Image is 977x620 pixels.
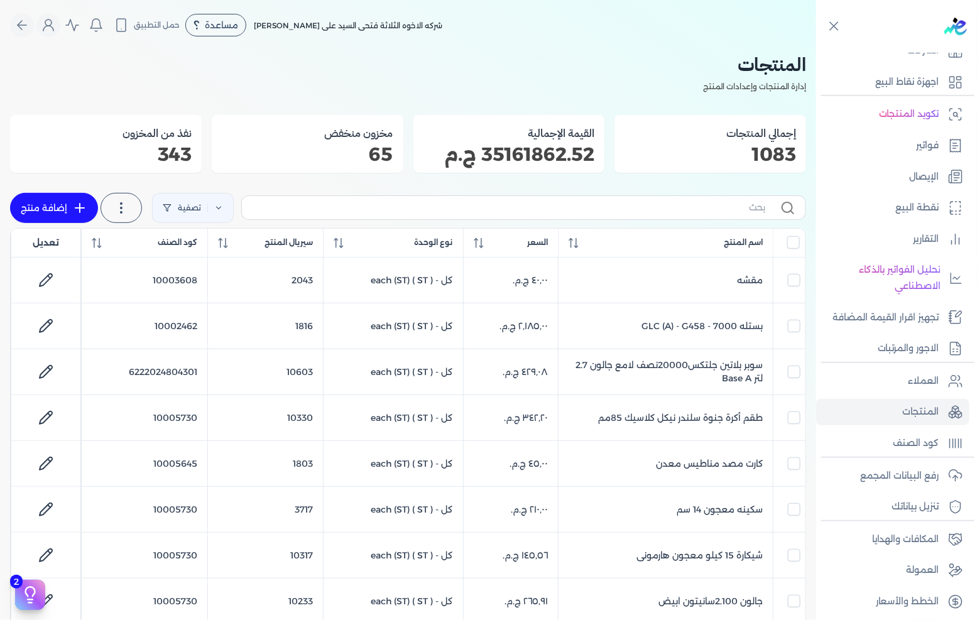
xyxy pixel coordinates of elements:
[816,399,969,425] a: المنتجات
[323,258,463,303] td: كل - each (ST) ( ST )
[559,303,773,349] td: بستله 7000 - GLC (A) - G458
[222,125,393,141] h3: مخزون منخفض
[463,395,559,441] td: ‏٣٤٢٫٢٠ ج.م.‏
[152,193,234,223] a: تصفية
[872,531,939,548] p: المكافات والهدايا
[208,533,323,579] td: 10317
[20,146,192,163] p: 343
[10,575,23,589] span: 2
[82,349,208,395] td: 6222024804301
[559,258,773,303] td: مقشه
[15,580,45,610] button: 2
[816,589,969,615] a: الخطط والأسعار
[893,435,939,452] p: كود الصنف
[208,487,323,533] td: 3717
[816,226,969,253] a: التقارير
[323,349,463,395] td: كل - each (ST) ( ST )
[423,125,595,141] h3: القيمة الإجمالية
[816,164,969,190] a: الإيصال
[724,237,763,248] span: اسم المنتج
[82,487,208,533] td: 10005730
[816,69,969,95] a: اجهزة نقاط البيع
[559,349,773,395] td: سوبر بلاتين جلتكس20000نصف لامع جالون 2.7 لتر Base A
[463,258,559,303] td: ‏٤٠٫٠٠ ج.م.‏
[20,125,192,141] h3: نفذ من المخزون
[909,373,939,389] p: العملاء
[208,349,323,395] td: 10603
[875,74,939,90] p: اجهزة نقاط البيع
[816,368,969,394] a: العملاء
[625,146,796,163] p: 1083
[208,395,323,441] td: 10330
[559,441,773,487] td: كارت مصد مناطيس معدن
[892,499,939,515] p: تنزيل بياناتك
[10,193,98,223] a: إضافة منتج
[415,237,453,248] span: نوع الوحدة
[10,50,806,79] h2: المنتجات
[907,562,939,579] p: العمولة
[822,262,941,294] p: تحليل الفواتير بالذكاء الاصطناعي
[876,594,939,610] p: الخطط والأسعار
[816,463,969,489] a: رفع البيانات المجمع
[222,146,393,163] p: 65
[559,487,773,533] td: سكينه معجون 14 سم
[896,200,939,216] p: نقطة البيع
[914,231,939,247] p: التقارير
[860,468,939,484] p: رفع البيانات المجمع
[878,340,939,357] p: الاجور والمرتبات
[185,14,246,36] div: مساعدة
[816,526,969,553] a: المكافات والهدايا
[816,257,969,299] a: تحليل الفواتير بالذكاء الاصطناعي
[559,533,773,579] td: شيكارة 15 كيلو معجون هارمونى
[816,335,969,362] a: الاجور والمرتبات
[879,106,939,122] p: تكويد المنتجات
[158,237,197,248] span: كود الصنف
[82,258,208,303] td: 10003608
[903,404,939,420] p: المنتجات
[559,395,773,441] td: طقم أكرة جنوة سلندر نيكل كلاسيك 85مم
[917,138,939,154] p: فواتير
[816,305,969,331] a: تجهيز اقرار القيمة المضافة
[111,14,183,36] button: حمل التطبيق
[82,303,208,349] td: 10002462
[323,395,463,441] td: كل - each (ST) ( ST )
[254,21,442,30] span: شركه الاخوه الثلاثة فتحى السيد على [PERSON_NAME]
[208,258,323,303] td: 2043
[816,101,969,128] a: تكويد المنتجات
[82,441,208,487] td: 10005645
[910,169,939,185] p: الإيصال
[323,303,463,349] td: كل - each (ST) ( ST )
[463,533,559,579] td: ‏١٤٥٫٥٦ ج.م.‏
[463,303,559,349] td: ‏٢٬١٨٥٫٠٠ ج.م.‏
[832,310,939,326] p: تجهيز اقرار القيمة المضافة
[816,195,969,221] a: نقطة البيع
[463,487,559,533] td: ‏٢١٠٫٠٠ ج.م.‏
[82,533,208,579] td: 10005730
[463,441,559,487] td: ‏٤٥٫٠٠ ج.م.‏
[816,430,969,457] a: كود الصنف
[82,395,208,441] td: 10005730
[527,237,548,248] span: السعر
[265,237,313,248] span: سيريال المنتج
[33,236,59,249] span: تعديل
[205,21,238,30] span: مساعدة
[323,441,463,487] td: كل - each (ST) ( ST )
[816,494,969,520] a: تنزيل بياناتك
[252,201,765,214] input: بحث
[625,125,796,141] h3: إجمالي المنتجات
[323,487,463,533] td: كل - each (ST) ( ST )
[208,303,323,349] td: 1816
[208,441,323,487] td: 1803
[816,557,969,584] a: العمولة
[134,19,180,31] span: حمل التطبيق
[323,533,463,579] td: كل - each (ST) ( ST )
[944,18,967,35] img: logo
[816,133,969,159] a: فواتير
[423,146,595,163] p: 35161862.52 ج.م
[463,349,559,395] td: ‏٤٢٩٫٠٨ ج.م.‏
[10,79,806,95] p: إدارة المنتجات وإعدادات المنتج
